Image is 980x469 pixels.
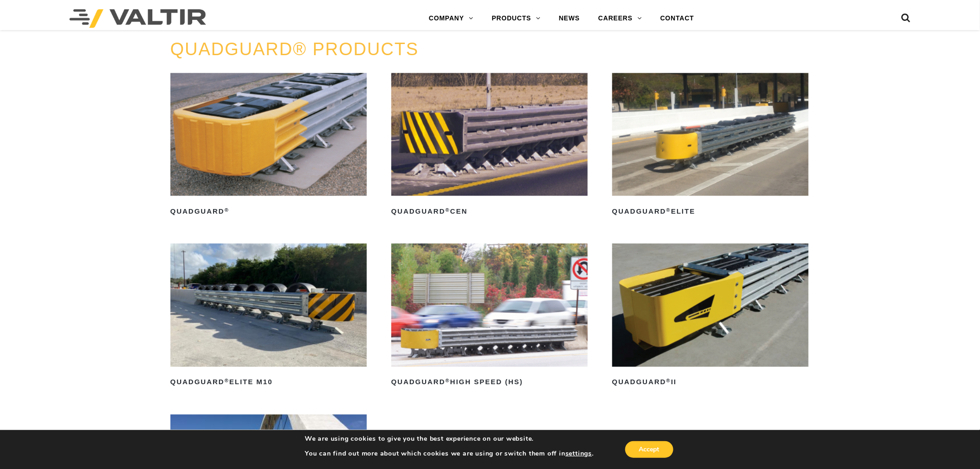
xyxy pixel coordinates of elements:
[612,204,809,219] h2: QuadGuard Elite
[565,450,592,458] button: settings
[420,9,483,28] a: COMPANY
[170,244,367,390] a: QuadGuard®Elite M10
[666,378,671,384] sup: ®
[612,375,809,390] h2: QuadGuard II
[550,9,589,28] a: NEWS
[225,378,229,384] sup: ®
[391,244,588,390] a: QuadGuard®High Speed (HS)
[170,204,367,219] h2: QuadGuard
[612,244,809,390] a: QuadGuard®II
[446,208,450,213] sup: ®
[170,73,367,219] a: QuadGuard®
[305,450,594,458] p: You can find out more about which cookies we are using or switch them off in .
[483,9,550,28] a: PRODUCTS
[170,375,367,390] h2: QuadGuard Elite M10
[612,73,809,219] a: QuadGuard®Elite
[391,204,588,219] h2: QuadGuard CEN
[651,9,704,28] a: CONTACT
[69,9,206,28] img: Valtir
[391,73,588,219] a: QuadGuard®CEN
[391,375,588,390] h2: QuadGuard High Speed (HS)
[589,9,651,28] a: CAREERS
[305,435,594,443] p: We are using cookies to give you the best experience on our website.
[225,208,229,213] sup: ®
[446,378,450,384] sup: ®
[625,441,673,458] button: Accept
[666,208,671,213] sup: ®
[170,39,419,59] a: QUADGUARD® PRODUCTS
